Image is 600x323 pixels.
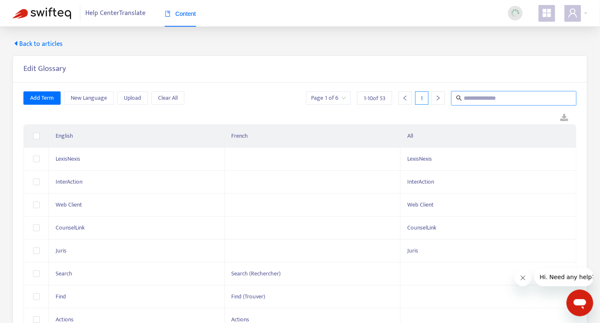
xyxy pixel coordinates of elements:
span: CounselLink [407,223,437,232]
span: Content [165,10,196,17]
span: left [402,95,408,101]
span: CounselLink [56,223,85,232]
span: Clear All [158,93,178,103]
span: InterAction [56,177,82,187]
span: appstore [542,8,552,18]
button: New Language [64,91,114,105]
span: book [165,11,171,17]
button: Clear All [151,91,184,105]
button: Add Term [23,91,61,105]
span: caret-left [13,40,19,47]
span: Find (Trouver) [232,292,266,301]
th: English [49,125,225,148]
span: LexisNexis [407,154,432,164]
span: Web Client [407,200,434,209]
th: French [225,125,401,148]
span: user [568,8,578,18]
div: 1 [415,91,429,105]
span: 1 - 10 of 53 [364,94,386,103]
img: Swifteq [13,8,71,19]
span: Upload [124,93,141,103]
span: right [435,95,441,101]
span: Back to articles [13,39,63,49]
span: Web Client [56,200,82,209]
span: Find [56,292,66,301]
span: Juris [56,246,66,255]
h5: Edit Glossary [23,64,66,74]
span: LexisNexis [56,154,80,164]
iframe: Button to launch messaging window [567,290,593,316]
span: Add Term [30,93,54,103]
iframe: Close message [515,270,531,286]
span: New Language [71,93,107,103]
iframe: Message from company [535,268,593,286]
span: search [456,95,462,101]
img: sync_loading.0b5143dde30e3a21642e.gif [510,8,521,18]
span: Search (Rechercher) [232,269,281,278]
span: Help Center Translate [86,5,146,21]
span: Juris [407,246,418,255]
button: Upload [117,91,148,105]
span: Search [56,269,72,278]
span: InterAction [407,177,434,187]
span: Hi. Need any help? [5,6,60,13]
th: All [401,125,577,148]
